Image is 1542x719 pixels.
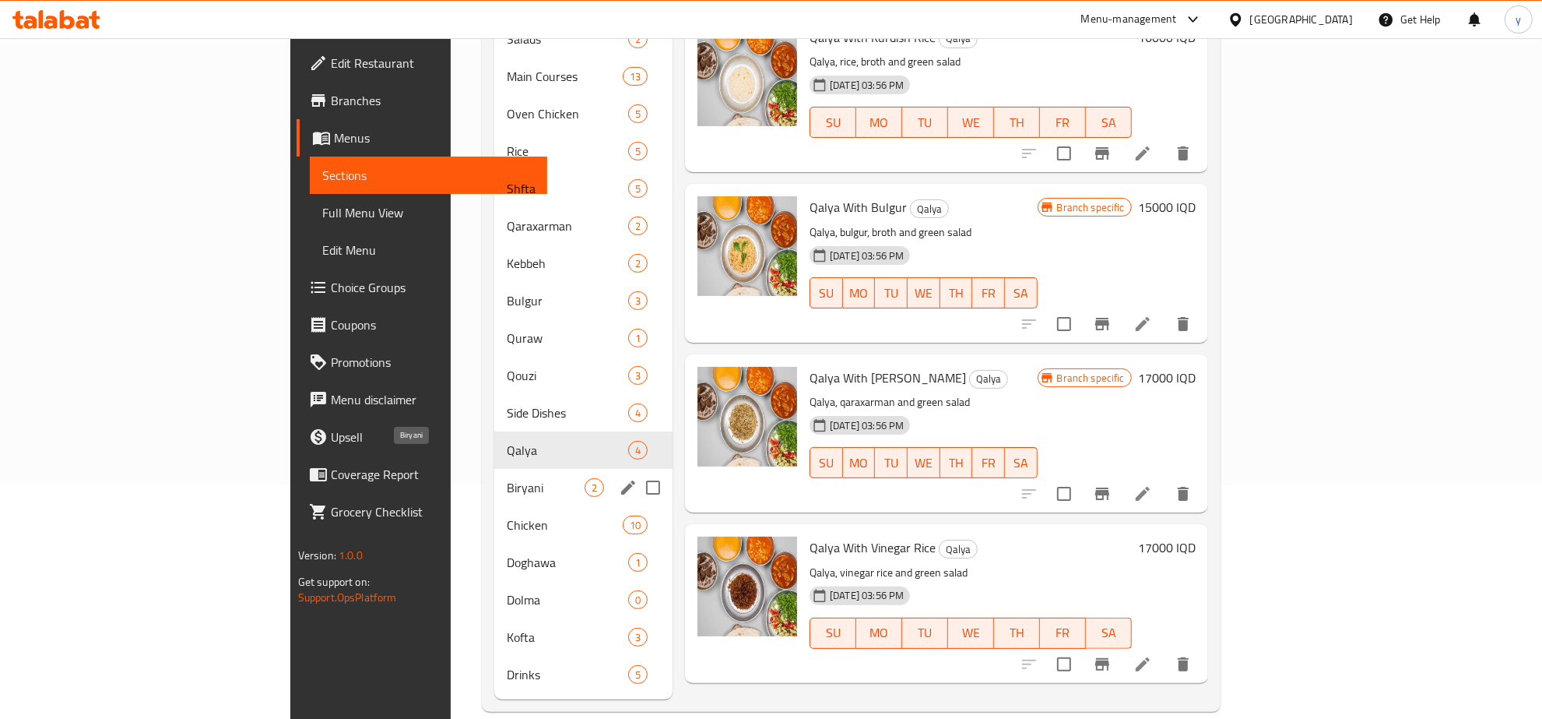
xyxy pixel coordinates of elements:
div: Dolma0 [494,581,673,619]
div: items [628,404,648,422]
span: Qalya [911,200,948,218]
img: Qalya With Qaraxarman [697,367,797,467]
div: items [628,291,648,310]
div: [GEOGRAPHIC_DATA] [1250,11,1353,28]
span: 3 [629,630,647,645]
button: SU [810,447,843,478]
div: items [623,67,648,86]
span: Select to update [1048,308,1080,340]
h6: 17000 IQD [1138,537,1196,559]
a: Edit menu item [1133,315,1152,333]
span: SU [817,111,850,134]
span: Kebbeh [507,254,628,273]
span: MO [862,111,896,134]
span: TU [881,452,901,474]
a: Branches [297,82,548,119]
span: 5 [629,182,647,196]
p: Qalya, bulgur, broth and green salad [810,223,1037,242]
button: MO [843,447,876,478]
a: Edit Restaurant [297,44,548,82]
a: Support.OpsPlatform [298,587,397,608]
span: Doghawa [507,553,628,572]
button: FR [972,447,1005,478]
button: WE [948,107,994,138]
span: Qalya With [PERSON_NAME] [810,366,966,389]
div: Kofta3 [494,619,673,656]
span: Promotions [331,353,536,372]
div: Qaraxarman [507,217,628,235]
button: SA [1086,107,1132,138]
div: items [628,590,648,609]
span: Sections [322,166,536,185]
span: Bulgur [507,291,628,310]
span: 2 [629,256,647,271]
span: Drinks [507,665,628,684]
span: [DATE] 03:56 PM [824,588,910,603]
span: TH [1000,622,1034,644]
button: TU [902,618,948,649]
a: Edit menu item [1133,144,1152,163]
span: Qalya [940,541,977,559]
span: TU [908,622,942,644]
button: Branch-specific-item [1084,646,1121,683]
span: MO [849,282,869,305]
div: items [628,254,648,273]
button: MO [856,107,902,138]
span: Select to update [1048,137,1080,170]
a: Edit Menu [310,231,548,269]
button: SA [1086,618,1132,649]
span: 13 [623,69,647,84]
span: 10 [623,518,647,533]
span: Branch specific [1051,371,1131,386]
div: Biryani2edit [494,469,673,506]
div: items [628,628,648,647]
button: SU [810,618,856,649]
span: SA [1011,282,1031,305]
span: Edit Restaurant [331,54,536,72]
span: SU [817,622,850,644]
div: items [628,665,648,684]
span: 1 [629,331,647,346]
span: [DATE] 03:56 PM [824,418,910,433]
button: SA [1005,447,1038,478]
div: Rice5 [494,132,673,170]
button: TH [994,618,1040,649]
span: 1 [629,555,647,570]
span: 2 [585,481,603,495]
span: Version: [298,545,336,566]
span: SU [817,452,837,474]
img: Qalya With Kurdish Rice [697,26,797,126]
div: items [628,329,648,347]
div: Shfta [507,179,628,198]
span: Dolma [507,590,628,609]
button: WE [948,618,994,649]
span: Kofta [507,628,628,647]
span: Menu disclaimer [331,390,536,409]
span: TH [947,282,967,305]
div: Chicken10 [494,506,673,544]
a: Choice Groups [297,269,548,306]
div: Menu-management [1081,10,1177,29]
span: Biryani [507,478,585,497]
span: 5 [629,144,647,159]
span: Oven Chicken [507,104,628,123]
span: Branch specific [1051,200,1131,215]
span: 5 [629,668,647,682]
button: MO [843,277,876,308]
span: Menus [334,129,536,147]
div: Qouzi [507,366,628,385]
button: FR [1040,107,1086,138]
button: delete [1164,475,1202,513]
span: SA [1011,452,1031,474]
div: items [585,478,604,497]
span: Grocery Checklist [331,502,536,521]
div: Qaraxarman2 [494,207,673,245]
span: Get support on: [298,572,370,592]
div: items [628,142,648,160]
button: MO [856,618,902,649]
button: TU [875,277,908,308]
